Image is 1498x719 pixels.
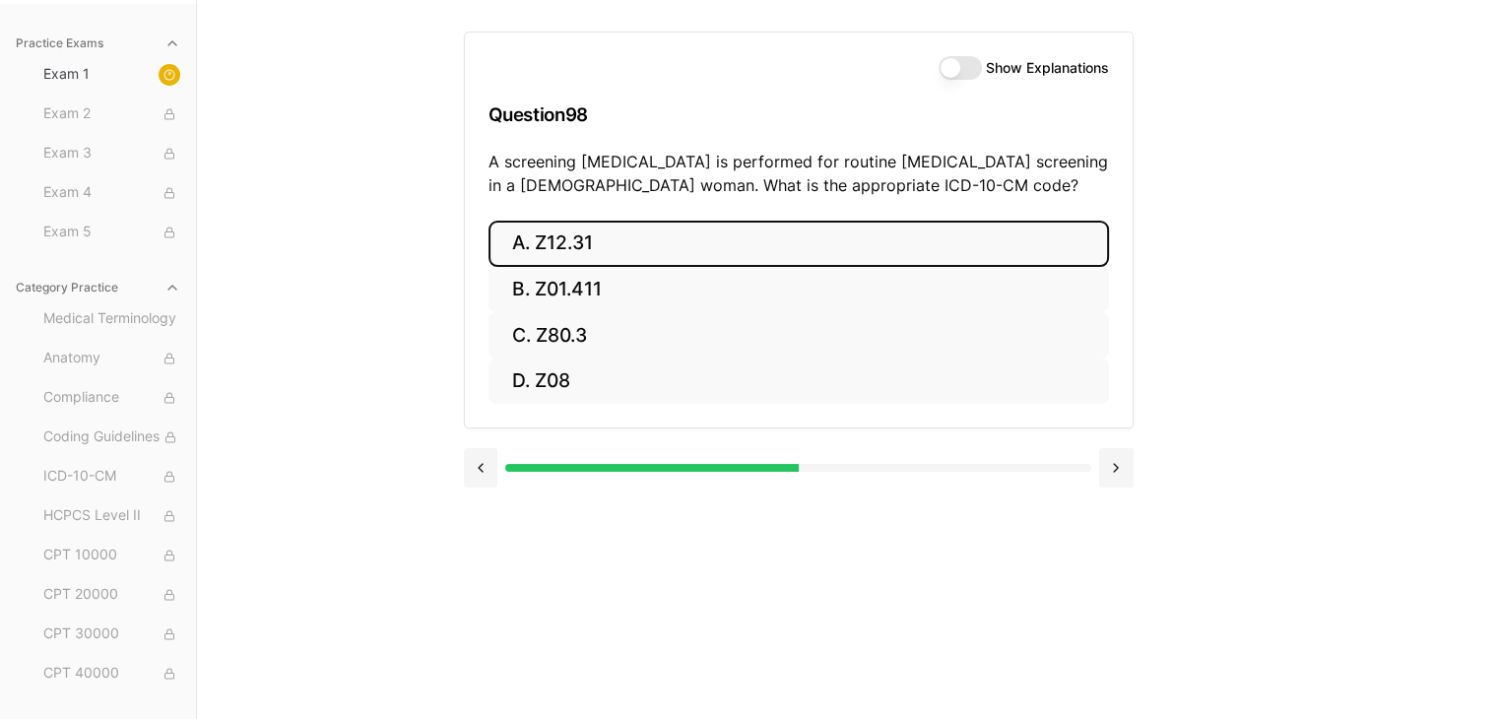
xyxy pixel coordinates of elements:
button: D. Z08 [488,359,1109,405]
button: CPT 10000 [35,540,188,571]
span: CPT 40000 [43,663,180,685]
button: CPT 20000 [35,579,188,611]
button: C. Z80.3 [488,312,1109,359]
span: Coding Guidelines [43,426,180,448]
button: Compliance [35,382,188,414]
button: HCPCS Level II [35,500,188,532]
button: Exam 3 [35,138,188,169]
label: Show Explanations [986,61,1109,75]
p: A screening [MEDICAL_DATA] is performed for routine [MEDICAL_DATA] screening in a [DEMOGRAPHIC_DA... [488,150,1109,197]
span: Exam 3 [43,143,180,164]
span: Anatomy [43,348,180,369]
span: CPT 10000 [43,545,180,566]
button: Exam 5 [35,217,188,248]
button: Exam 1 [35,59,188,91]
button: Category Practice [8,272,188,303]
button: Exam 2 [35,98,188,130]
button: CPT 30000 [35,619,188,650]
button: Exam 4 [35,177,188,209]
span: Compliance [43,387,180,409]
span: CPT 20000 [43,584,180,606]
span: CPT 30000 [43,623,180,645]
span: Exam 2 [43,103,180,125]
button: CPT 40000 [35,658,188,689]
button: B. Z01.411 [488,267,1109,313]
button: Practice Exams [8,28,188,59]
button: Anatomy [35,343,188,374]
span: Exam 1 [43,64,180,86]
span: Exam 5 [43,222,180,243]
h3: Question 98 [488,86,1109,144]
span: Medical Terminology [43,308,180,330]
span: Exam 4 [43,182,180,204]
button: Medical Terminology [35,303,188,335]
button: A. Z12.31 [488,221,1109,267]
span: ICD-10-CM [43,466,180,488]
button: Coding Guidelines [35,422,188,453]
button: ICD-10-CM [35,461,188,492]
span: HCPCS Level II [43,505,180,527]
